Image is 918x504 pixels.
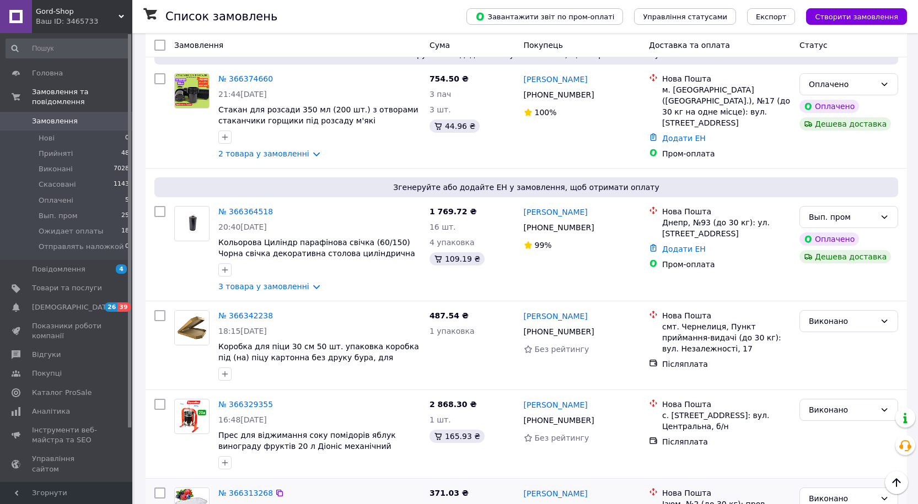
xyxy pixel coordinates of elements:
a: Фото товару [174,206,210,241]
a: [PERSON_NAME] [524,207,588,218]
span: Створити замовлення [815,13,898,21]
div: 109.19 ₴ [430,252,485,265]
a: [PERSON_NAME] [524,74,588,85]
img: Фото товару [175,400,209,433]
img: Фото товару [175,311,209,345]
input: Пошук [6,39,130,58]
span: Gord-Shop [36,7,119,17]
a: 3 товара у замовленні [218,282,309,291]
span: Управління сайтом [32,454,102,474]
span: Покупці [32,368,62,378]
span: 39 [117,302,130,312]
h1: Список замовлень [165,10,277,23]
a: [PERSON_NAME] [524,488,588,499]
a: Стакан для розсади 350 мл (200 шт.) з отворами стаканчики горщики під розсаду м'які пластикові ро... [218,105,418,136]
div: Дешева доставка [799,117,891,131]
span: 18:15[DATE] [218,327,267,335]
span: Оплачені [39,196,73,205]
div: смт. Чернелиця, Пункт приймання-видачі (до 30 кг): вул. Незалежності, 17 [662,321,791,354]
span: Cума [430,41,450,50]
span: 18 [121,226,129,236]
div: Вып. пром [809,211,876,223]
span: Доставка та оплата [649,41,730,50]
div: Нова Пошта [662,73,791,84]
div: [PHONE_NUMBER] [522,413,597,428]
a: 2 товара у замовленні [218,149,309,158]
span: Замовлення [32,116,78,126]
span: Без рейтингу [535,345,589,354]
a: № 366364518 [218,207,273,216]
div: Ваш ID: 3465733 [36,17,132,26]
span: 25 [121,211,129,221]
span: Виконані [39,164,73,174]
span: 3 шт. [430,105,451,114]
span: Управління статусами [643,13,727,21]
div: м. [GEOGRAPHIC_DATA] ([GEOGRAPHIC_DATA].), №17 (до 30 кг на одне місце): вул. [STREET_ADDRESS] [662,84,791,128]
span: Прес для віджимання соку помідорів яблук винограду фруктів 20 л Діоніс механічний ручний гвинтови... [218,431,396,462]
span: 2 868.30 ₴ [430,400,477,409]
span: Замовлення [174,41,223,50]
div: [PHONE_NUMBER] [522,87,597,102]
span: 0 [125,133,129,143]
button: Завантажити звіт по пром-оплаті [466,8,623,25]
span: 4 упаковка [430,238,475,247]
a: Фото товару [174,399,210,434]
div: Нова Пошта [662,310,791,321]
a: № 366329355 [218,400,273,409]
div: Виконано [809,315,876,327]
span: 16:48[DATE] [218,415,267,424]
span: Експорт [756,13,787,21]
span: 21:44[DATE] [218,90,267,99]
span: Прийняті [39,149,73,159]
span: 26 [105,302,117,312]
div: с. [STREET_ADDRESS]: вул. Центральна, б/н [662,410,791,432]
span: 1143 [114,180,129,189]
span: [DEMOGRAPHIC_DATA] [32,302,114,312]
a: [PERSON_NAME] [524,399,588,410]
span: Покупець [524,41,563,50]
a: Фото товару [174,73,210,109]
span: Товари та послуги [32,283,102,293]
span: Отправлять наложкой [39,242,124,252]
span: 3 пач [430,90,451,99]
div: Днепр, №93 (до 30 кг): ул. [STREET_ADDRESS] [662,217,791,239]
span: 48 [121,149,129,159]
button: Експорт [747,8,796,25]
div: Пром-оплата [662,259,791,270]
span: 1 769.72 ₴ [430,207,477,216]
img: Фото товару [175,74,209,108]
span: 99% [535,241,552,250]
a: Фото товару [174,310,210,345]
a: № 366313268 [218,489,273,497]
span: 16 шт. [430,223,456,231]
span: Нові [39,133,55,143]
span: Згенеруйте або додайте ЕН у замовлення, щоб отримати оплату [159,182,894,193]
a: № 366374660 [218,74,273,83]
span: Відгуки [32,350,61,360]
button: Наверх [885,471,908,494]
span: 487.54 ₴ [430,311,469,320]
a: № 366342238 [218,311,273,320]
span: 0 [125,242,129,252]
span: 5 [125,196,129,205]
span: Без рейтингу [535,433,589,442]
span: Головна [32,68,63,78]
div: Нова Пошта [662,487,791,498]
div: [PHONE_NUMBER] [522,324,597,339]
button: Створити замовлення [806,8,907,25]
span: 20:40[DATE] [218,223,267,231]
a: Додати ЕН [662,134,706,143]
span: Каталог ProSale [32,388,92,398]
div: Дешева доставка [799,250,891,263]
span: Ожидает оплаты [39,226,104,236]
span: Статус [799,41,828,50]
div: Оплачено [809,78,876,90]
div: 44.96 ₴ [430,120,480,133]
a: Додати ЕН [662,245,706,253]
span: Інструменти веб-майстра та SEO [32,425,102,445]
span: Кольорова Циліндр парафінова свічка (60/150) Чорна свічка декоративна столова циліндрична для дому [218,238,415,269]
div: Нова Пошта [662,399,791,410]
div: Пром-оплата [662,148,791,159]
span: Аналітика [32,407,70,416]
